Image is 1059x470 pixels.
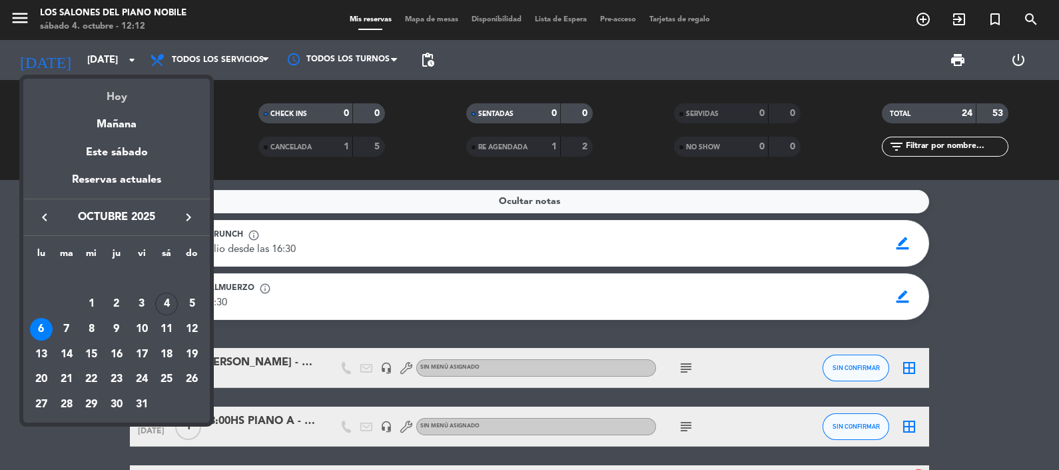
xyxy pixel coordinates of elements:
td: 17 de octubre de 2025 [129,342,155,367]
div: Reservas actuales [23,171,210,199]
td: 16 de octubre de 2025 [104,342,129,367]
th: sábado [155,246,180,267]
div: 3 [131,293,153,315]
td: 12 de octubre de 2025 [179,317,204,342]
div: 13 [30,343,53,366]
td: 6 de octubre de 2025 [29,317,54,342]
div: 29 [80,393,103,416]
td: 25 de octubre de 2025 [155,367,180,392]
div: 4 [155,293,178,315]
div: 27 [30,393,53,416]
div: 6 [30,318,53,341]
td: 22 de octubre de 2025 [79,367,104,392]
td: 1 de octubre de 2025 [79,291,104,317]
div: 22 [80,368,103,391]
div: 21 [55,368,78,391]
td: 30 de octubre de 2025 [104,392,129,417]
div: 12 [180,318,203,341]
span: octubre 2025 [57,209,176,226]
div: 7 [55,318,78,341]
td: 23 de octubre de 2025 [104,367,129,392]
div: Este sábado [23,134,210,171]
div: 15 [80,343,103,366]
div: 26 [180,368,203,391]
i: keyboard_arrow_right [180,209,196,225]
button: keyboard_arrow_left [33,209,57,226]
td: 26 de octubre de 2025 [179,367,204,392]
th: martes [54,246,79,267]
div: 23 [105,368,128,391]
th: lunes [29,246,54,267]
div: 20 [30,368,53,391]
td: 27 de octubre de 2025 [29,392,54,417]
td: 8 de octubre de 2025 [79,317,104,342]
div: 16 [105,343,128,366]
div: 11 [155,318,178,341]
th: domingo [179,246,204,267]
td: 29 de octubre de 2025 [79,392,104,417]
td: OCT. [29,267,204,292]
th: jueves [104,246,129,267]
div: Hoy [23,79,210,106]
div: 19 [180,343,203,366]
td: 24 de octubre de 2025 [129,367,155,392]
td: 4 de octubre de 2025 [155,291,180,317]
div: 9 [105,318,128,341]
td: 11 de octubre de 2025 [155,317,180,342]
td: 3 de octubre de 2025 [129,291,155,317]
i: keyboard_arrow_left [37,209,53,225]
div: 24 [131,368,153,391]
td: 10 de octubre de 2025 [129,317,155,342]
div: 10 [131,318,153,341]
td: 14 de octubre de 2025 [54,342,79,367]
div: 25 [155,368,178,391]
td: 9 de octubre de 2025 [104,317,129,342]
div: 18 [155,343,178,366]
div: 8 [80,318,103,341]
td: 15 de octubre de 2025 [79,342,104,367]
td: 19 de octubre de 2025 [179,342,204,367]
td: 28 de octubre de 2025 [54,392,79,417]
td: 31 de octubre de 2025 [129,392,155,417]
div: 2 [105,293,128,315]
div: 31 [131,393,153,416]
th: miércoles [79,246,104,267]
th: viernes [129,246,155,267]
div: 28 [55,393,78,416]
div: 5 [180,293,203,315]
td: 2 de octubre de 2025 [104,291,129,317]
td: 5 de octubre de 2025 [179,291,204,317]
div: 1 [80,293,103,315]
div: Mañana [23,106,210,133]
div: 17 [131,343,153,366]
td: 13 de octubre de 2025 [29,342,54,367]
div: 30 [105,393,128,416]
td: 20 de octubre de 2025 [29,367,54,392]
td: 21 de octubre de 2025 [54,367,79,392]
div: 14 [55,343,78,366]
td: 18 de octubre de 2025 [155,342,180,367]
button: keyboard_arrow_right [176,209,200,226]
td: 7 de octubre de 2025 [54,317,79,342]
